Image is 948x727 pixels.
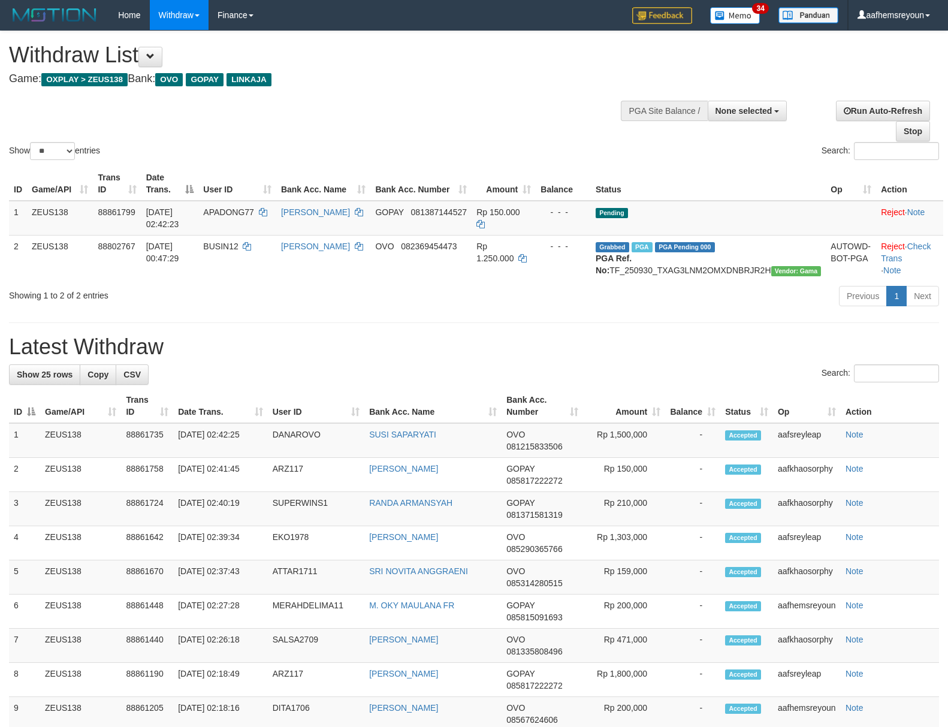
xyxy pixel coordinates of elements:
[846,635,864,644] a: Note
[369,601,454,610] a: M. OKY MAULANA FR
[506,635,525,644] span: OVO
[268,663,364,697] td: ARZ117
[98,242,135,251] span: 88802767
[146,242,179,263] span: [DATE] 00:47:29
[506,566,525,576] span: OVO
[665,629,720,663] td: -
[27,235,93,281] td: ZEUS138
[591,167,826,201] th: Status
[121,595,173,629] td: 88861448
[506,476,562,485] span: Copy 085817222272 to clipboard
[173,629,267,663] td: [DATE] 02:26:18
[506,669,535,678] span: GOPAY
[9,167,27,201] th: ID
[583,526,665,560] td: Rp 1,303,000
[9,595,40,629] td: 6
[655,242,715,252] span: PGA Pending
[725,669,761,680] span: Accepted
[40,492,121,526] td: ZEUS138
[506,498,535,508] span: GOPAY
[506,532,525,542] span: OVO
[40,663,121,697] td: ZEUS138
[839,286,887,306] a: Previous
[502,389,582,423] th: Bank Acc. Number: activate to sort column ascending
[369,635,438,644] a: [PERSON_NAME]
[846,532,864,542] a: Note
[41,73,128,86] span: OXPLAY > ZEUS138
[725,499,761,509] span: Accepted
[375,242,394,251] span: OVO
[773,389,841,423] th: Op: activate to sort column ascending
[846,703,864,713] a: Note
[841,389,939,423] th: Action
[583,560,665,595] td: Rp 159,000
[822,364,939,382] label: Search:
[632,242,653,252] span: Marked by aafsreyleap
[173,663,267,697] td: [DATE] 02:18:49
[121,458,173,492] td: 88861758
[121,560,173,595] td: 88861670
[276,167,371,201] th: Bank Acc. Name: activate to sort column ascending
[141,167,199,201] th: Date Trans.: activate to sort column descending
[715,106,772,116] span: None selected
[854,142,939,160] input: Search:
[40,560,121,595] td: ZEUS138
[596,208,628,218] span: Pending
[9,43,620,67] h1: Withdraw List
[876,235,943,281] td: · ·
[9,235,27,281] td: 2
[583,595,665,629] td: Rp 200,000
[773,526,841,560] td: aafsreyleap
[506,464,535,473] span: GOPAY
[725,533,761,543] span: Accepted
[9,73,620,85] h4: Game: Bank:
[773,629,841,663] td: aafkhaosorphy
[369,532,438,542] a: [PERSON_NAME]
[506,442,562,451] span: Copy 081215833506 to clipboard
[506,430,525,439] span: OVO
[9,335,939,359] h1: Latest Withdraw
[710,7,760,24] img: Button%20Memo.svg
[268,629,364,663] td: SALSA2709
[506,544,562,554] span: Copy 085290365766 to clipboard
[896,121,930,141] a: Stop
[665,458,720,492] td: -
[778,7,838,23] img: panduan.png
[720,389,773,423] th: Status: activate to sort column ascending
[665,492,720,526] td: -
[87,370,108,379] span: Copy
[773,560,841,595] td: aafkhaosorphy
[583,492,665,526] td: Rp 210,000
[725,567,761,577] span: Accepted
[506,703,525,713] span: OVO
[826,235,876,281] td: AUTOWD-BOT-PGA
[506,578,562,588] span: Copy 085314280515 to clipboard
[665,560,720,595] td: -
[40,526,121,560] td: ZEUS138
[281,207,350,217] a: [PERSON_NAME]
[836,101,930,121] a: Run Auto-Refresh
[506,613,562,622] span: Copy 085815091693 to clipboard
[506,681,562,690] span: Copy 085817222272 to clipboard
[773,663,841,697] td: aafsreyleap
[369,566,468,576] a: SRI NOVITA ANGGRAENI
[364,389,502,423] th: Bank Acc. Name: activate to sort column ascending
[9,492,40,526] td: 3
[121,629,173,663] td: 88861440
[665,423,720,458] td: -
[369,703,438,713] a: [PERSON_NAME]
[583,389,665,423] th: Amount: activate to sort column ascending
[173,458,267,492] td: [DATE] 02:41:45
[173,526,267,560] td: [DATE] 02:39:34
[541,240,586,252] div: - - -
[369,669,438,678] a: [PERSON_NAME]
[9,285,386,301] div: Showing 1 to 2 of 2 entries
[173,423,267,458] td: [DATE] 02:42:25
[583,458,665,492] td: Rp 150,000
[9,389,40,423] th: ID: activate to sort column descending
[40,595,121,629] td: ZEUS138
[173,595,267,629] td: [DATE] 02:27:28
[506,601,535,610] span: GOPAY
[9,142,100,160] label: Show entries
[40,389,121,423] th: Game/API: activate to sort column ascending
